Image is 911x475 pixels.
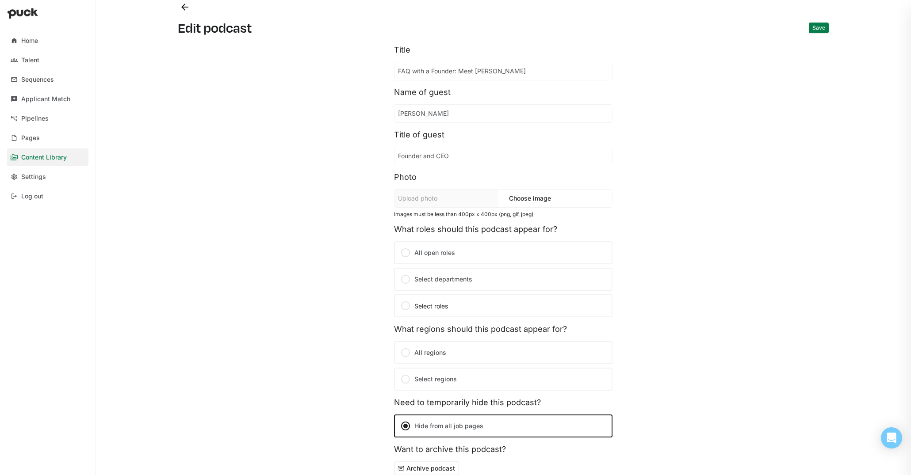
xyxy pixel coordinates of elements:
[394,190,498,207] input: Upload photo
[7,71,88,88] a: Sequences
[21,154,67,161] div: Content Library
[394,241,612,264] label: All open roles
[7,168,88,186] a: Settings
[809,23,829,33] button: Save
[394,224,612,234] div: What roles should this podcast appear for?
[394,341,612,364] label: All regions
[394,398,612,407] div: Need to temporarily hide this podcast?
[21,173,46,181] div: Settings
[178,21,259,34] div: Edit podcast
[21,37,38,45] div: Home
[881,427,902,448] div: Open Intercom Messenger
[7,129,88,147] a: Pages
[7,51,88,69] a: Talent
[394,147,612,165] input: ex. Recruiting Manager
[394,45,612,55] div: Title
[21,95,70,103] div: Applicant Match
[394,368,612,391] label: Select regions
[394,172,612,182] div: Photo
[505,191,555,205] button: Choose image
[498,191,555,205] div: Choose image
[21,193,43,200] div: Log out
[7,148,88,166] a: Content Library
[394,211,612,217] div: Images must be less than 400px x 400px (png, gif, jpeg)
[21,115,49,122] div: Pipelines
[21,76,54,84] div: Sequences
[394,87,612,97] div: Name of guest
[400,300,606,311] div: Select roles
[394,62,612,80] input: Podcast title
[21,57,39,64] div: Talent
[394,414,612,437] label: Hide from all job pages
[394,105,612,122] input: Name
[7,110,88,127] a: Pipelines
[394,324,612,334] div: What regions should this podcast appear for?
[21,134,40,142] div: Pages
[394,130,612,140] div: Title of guest
[394,445,612,454] div: Want to archive this podcast?
[394,268,612,291] label: Select departments
[7,90,88,108] a: Applicant Match
[7,32,88,49] a: Home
